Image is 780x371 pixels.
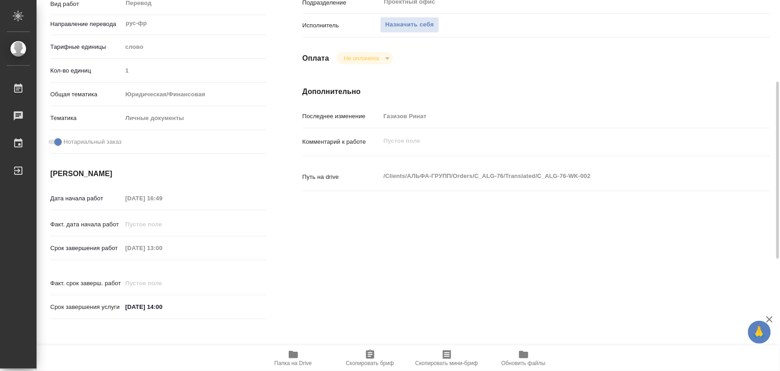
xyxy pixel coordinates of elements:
[501,360,546,366] span: Обновить файлы
[302,53,329,64] h4: Оплата
[50,220,122,229] p: Факт. дата начала работ
[409,345,485,371] button: Скопировать мини-бриф
[122,39,265,55] div: слово
[275,360,312,366] span: Папка на Drive
[302,112,381,121] p: Последнее изменение
[122,300,202,314] input: ✎ Введи что-нибудь
[50,66,122,75] p: Кол-во единиц
[302,86,770,97] h4: Дополнительно
[122,64,265,77] input: Пустое поле
[50,20,122,29] p: Направление перевода
[415,360,478,366] span: Скопировать мини-бриф
[122,241,202,255] input: Пустое поле
[748,321,771,344] button: 🙏
[122,110,265,126] div: Личные документы
[380,168,731,184] textarea: /Clients/АЛЬФА-ГРУПП/Orders/C_ALG-76/Translated/C_ALG-76-WK-002
[50,42,122,52] p: Тарифные единицы
[50,90,122,99] p: Общая тематика
[380,17,439,33] button: Назначить себя
[50,244,122,253] p: Срок завершения работ
[302,172,381,182] p: Путь на drive
[50,303,122,312] p: Срок завершения услуги
[336,52,393,64] div: Не оплачена
[122,192,202,205] input: Пустое поле
[341,54,382,62] button: Не оплачена
[302,137,381,146] p: Комментарий к работе
[64,137,122,146] span: Нотариальный заказ
[50,114,122,123] p: Тематика
[50,194,122,203] p: Дата начала работ
[346,360,394,366] span: Скопировать бриф
[122,277,202,290] input: Пустое поле
[50,279,122,288] p: Факт. срок заверш. работ
[255,345,332,371] button: Папка на Drive
[332,345,409,371] button: Скопировать бриф
[302,21,381,30] p: Исполнитель
[122,218,202,231] input: Пустое поле
[122,87,265,102] div: Юридическая/Финансовая
[752,323,767,342] span: 🙏
[485,345,562,371] button: Обновить файлы
[50,168,266,179] h4: [PERSON_NAME]
[385,20,434,30] span: Назначить себя
[380,110,731,123] input: Пустое поле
